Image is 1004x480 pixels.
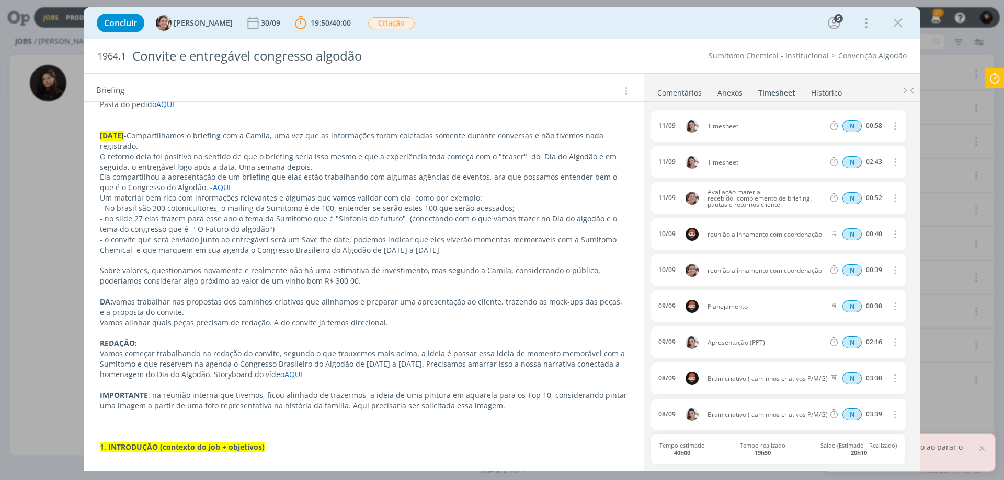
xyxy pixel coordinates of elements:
[866,338,882,346] div: 02:16
[100,131,124,141] strong: [DATE]
[658,338,676,346] div: 09/09
[703,412,828,418] span: Brain criativo ( caminhos criativos P/M/G)
[174,19,233,27] span: [PERSON_NAME]
[686,228,699,241] img: W
[100,151,628,172] p: O retorno dela foi positivo no sentido de que o briefing seria isso mesmo e que a experiência tod...
[658,266,676,274] div: 10/09
[100,338,137,348] strong: REDAÇÃO:
[658,302,676,310] div: 09/09
[100,318,628,328] p: Vamos alinhar quais peças precisam de redação. A do convite já temos direcional.
[842,408,862,420] span: N
[686,300,699,313] img: W
[97,14,144,32] button: Concluir
[842,336,862,348] div: Horas normais
[826,15,842,31] button: 5
[657,83,702,98] a: Comentários
[866,194,882,202] div: 00:52
[842,264,862,276] span: N
[84,7,920,471] div: dialog
[100,203,628,214] p: - No brasil são 300 cotonicultores, o mailing da Sumitomo é de 100, entender se serão estes 100 q...
[758,83,796,98] a: Timesheet
[755,449,771,456] b: 19h50
[866,122,882,130] div: 00:58
[329,18,332,28] span: /
[703,189,828,208] span: Avaliação material recebido+complemento de briefing, pautas e retornos cliente
[842,336,862,348] span: N
[866,302,882,310] div: 00:30
[100,265,628,286] p: Sobre valores, questionamos novamente e realmente não há uma estimativa de investimento, mas segu...
[703,123,828,130] span: Timesheet
[842,120,862,132] div: Horas normais
[658,374,676,382] div: 08/09
[100,390,148,400] strong: IMPORTANTE
[100,442,265,452] strong: 1. INTRODUÇÃO (contexto do job + objetivos)
[213,182,231,192] a: AQUI
[156,15,172,31] img: A
[842,300,862,312] div: Horas normais
[703,231,828,238] span: reunião alinhamento com coordenação
[842,120,862,132] span: N
[292,15,353,31] button: 19:50/40:00
[104,19,137,27] span: Concluir
[100,193,628,203] p: Um material bem rico com informações relevantes e algumas que vamos validar com ela, como por exe...
[842,156,862,168] span: N
[686,120,699,133] img: N
[261,19,282,27] div: 30/09
[834,14,843,23] div: 5
[100,297,112,307] strong: DA:
[866,266,882,274] div: 00:39
[658,230,676,238] div: 10/09
[842,300,862,312] span: N
[368,17,415,30] button: Criação
[284,369,302,379] a: AQUI
[686,192,699,205] img: A
[368,17,415,29] span: Criação
[842,408,862,420] div: Horas normais
[332,18,351,28] span: 40:00
[842,228,862,240] span: N
[703,376,828,382] span: Brain criativo ( caminhos criativos P/M/G)
[658,122,676,130] div: 11/09
[100,348,628,380] p: Vamos começar trabalhando na redação do convite, segundo o que trouxemos mais acima, a ideia é pa...
[686,156,699,169] img: N
[842,372,862,384] span: N
[866,374,882,382] div: 03:30
[851,449,867,456] b: 20h10
[686,372,699,385] img: W
[128,43,565,69] div: Convite e entregável congresso algodão
[842,264,862,276] div: Horas normais
[838,51,907,61] a: Convenção Algodão
[100,214,628,235] p: - no slide 27 elas trazem para esse ano o tema da Sumitomo que é "Sinfonia do futuro" (conectando...
[311,18,329,28] span: 19:50
[658,411,676,418] div: 08/09
[842,228,862,240] div: Horas normais
[842,192,862,204] div: Horas normais
[100,235,628,255] p: - o convite que será enviado junto ao entregável será um Save the date, podemos indicar que eles ...
[686,408,699,421] img: N
[674,449,690,456] b: 40h00
[100,131,628,151] p: -Compartilhamos o briefing com a Camila, uma vez que as informações foram coletadas somente duran...
[740,442,785,455] span: Tempo realizado
[842,156,862,168] div: Horas normais
[100,297,628,318] p: vamos trabalhar nas propostas dos caminhos criativos que alinhamos e preparar uma apresentação ao...
[709,51,829,61] a: Sumitomo Chemical - Institucional
[811,83,842,98] a: Histórico
[866,158,882,166] div: 02:43
[156,15,233,31] button: A[PERSON_NAME]
[97,51,126,62] span: 1964.1
[842,372,862,384] div: Horas normais
[100,172,628,193] p: Ela compartilhou a apresentação de um briefing que elas estão trabalhando com algumas agências de...
[686,336,699,349] img: N
[156,99,174,109] a: AQUI
[686,264,699,277] img: A
[717,88,743,98] div: Anexos
[842,192,862,204] span: N
[866,411,882,418] div: 03:39
[820,442,897,455] span: Saldo (Estimado - Realizado)
[866,230,882,238] div: 00:40
[658,158,676,166] div: 11/09
[100,390,628,411] p: : na reunião interna que tivemos, ficou alinhado de trazermos a ideia de uma pintura em aquarela ...
[703,339,828,346] span: Apresentação (PPT)
[100,99,628,110] p: Pasta do pedido
[659,442,705,455] span: Tempo estimado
